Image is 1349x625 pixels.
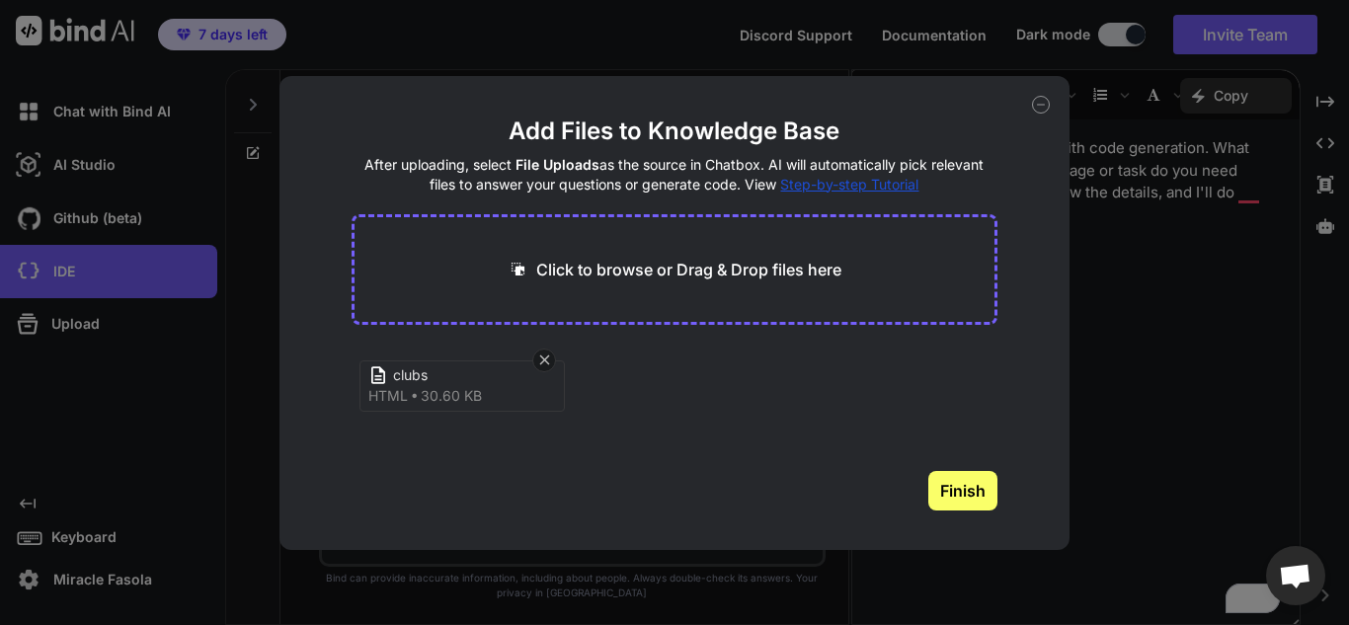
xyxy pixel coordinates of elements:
span: Step-by-step Tutorial [780,176,918,193]
span: File Uploads [516,156,599,173]
h2: Add Files to Knowledge Base [352,116,997,147]
span: clubs [393,365,551,386]
p: Click to browse or Drag & Drop files here [536,258,841,281]
h4: After uploading, select as the source in Chatbox. AI will automatically pick relevant files to an... [352,155,997,195]
span: 30.60 KB [421,386,482,406]
span: html [368,386,408,406]
div: Open chat [1266,546,1325,605]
